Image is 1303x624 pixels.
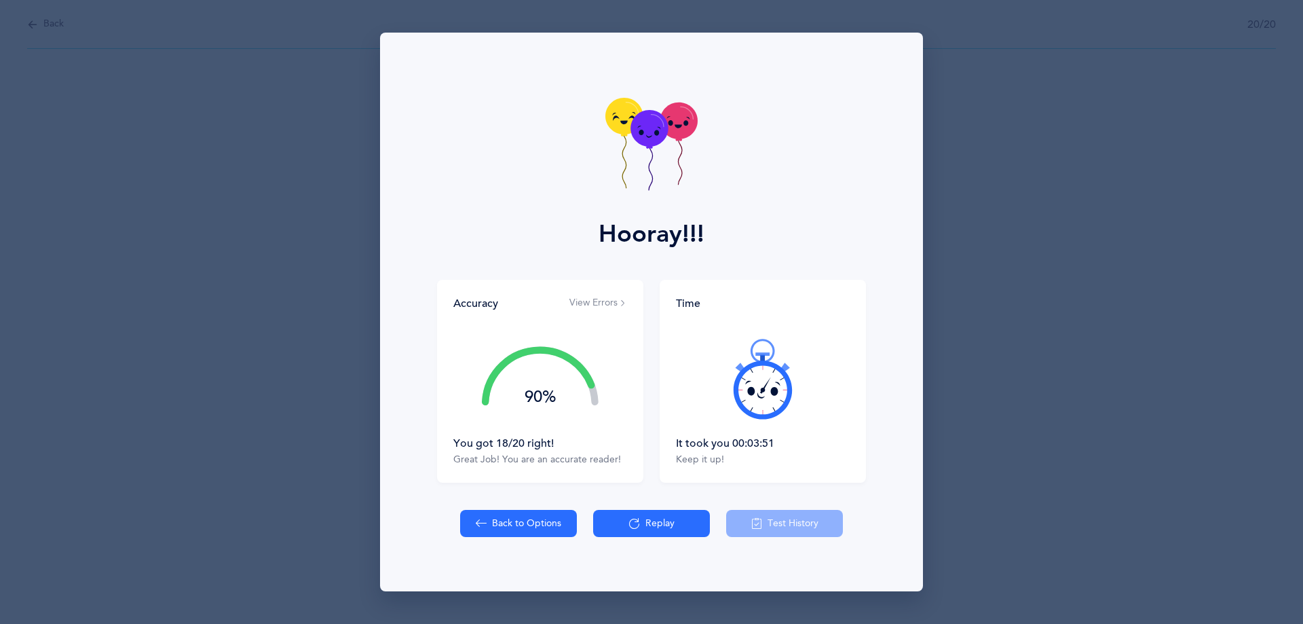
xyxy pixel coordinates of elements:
div: Hooray!!! [599,216,704,253]
button: View Errors [569,297,627,310]
button: Back to Options [460,510,577,537]
div: You got 18/20 right! [453,436,627,451]
div: Keep it up! [676,454,850,467]
div: Accuracy [453,296,498,311]
div: Time [676,296,850,311]
div: 90% [482,389,599,405]
div: It took you 00:03:51 [676,436,850,451]
button: Replay [593,510,710,537]
div: Great Job! You are an accurate reader! [453,454,627,467]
